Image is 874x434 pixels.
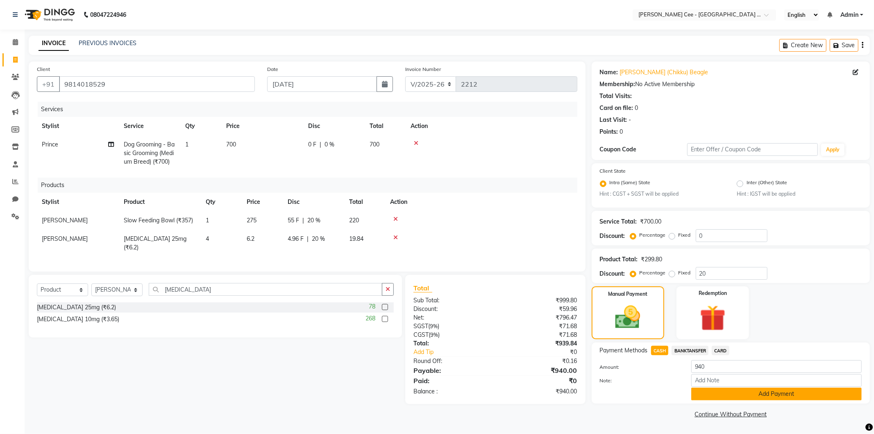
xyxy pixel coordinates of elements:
label: Inter (Other) State [747,179,787,189]
div: ( ) [407,322,495,331]
div: ₹0.16 [495,357,583,365]
div: Discount: [407,305,495,313]
div: Products [38,178,583,193]
label: Percentage [640,231,666,239]
div: Balance : [407,387,495,396]
label: Client State [600,167,626,175]
th: Product [119,193,201,211]
label: Manual Payment [608,290,647,298]
label: Fixed [679,269,691,276]
span: 0 % [325,140,334,149]
th: Total [344,193,385,211]
div: [MEDICAL_DATA] 25mg (₹6.2) [37,303,116,312]
div: Paid: [407,376,495,386]
small: Hint : CGST + SGST will be applied [600,190,725,198]
a: [PERSON_NAME] (Chikku) Beagle [620,68,708,77]
span: 0 F [308,140,316,149]
div: Net: [407,313,495,322]
div: ₹700.00 [640,217,662,226]
span: 700 [226,141,236,148]
span: Dog Grooming - Basic Grooming (Medium Breed) (₹700) [124,141,175,165]
span: 20 % [307,216,320,225]
input: Amount [691,360,862,373]
input: Add Note [691,374,862,387]
label: Invoice Number [405,66,441,73]
div: ( ) [407,331,495,339]
img: _cash.svg [607,303,648,332]
span: CARD [712,346,729,355]
span: 700 [370,141,379,148]
div: ₹940.00 [495,365,583,375]
span: 55 F [288,216,299,225]
a: Continue Without Payment [593,410,868,419]
span: 4.96 F [288,235,304,243]
input: Search by Name/Mobile/Email/Code [59,76,255,92]
span: BANKTANSFER [672,346,708,355]
a: INVOICE [39,36,69,51]
span: 220 [349,217,359,224]
label: Fixed [679,231,691,239]
div: 0 [635,104,638,112]
div: [MEDICAL_DATA] 10mg (₹3.65) [37,315,119,324]
div: Coupon Code [600,145,687,154]
label: Date [267,66,278,73]
label: Client [37,66,50,73]
div: ₹999.80 [495,296,583,305]
div: ₹299.80 [641,255,663,264]
div: Membership: [600,80,636,89]
a: Add Tip [407,348,510,356]
span: 20 % [312,235,325,243]
div: Services [38,102,583,117]
div: Round Off: [407,357,495,365]
input: Enter Offer / Coupon Code [687,143,818,156]
span: Total [413,284,432,292]
div: ₹940.00 [495,387,583,396]
th: Price [242,193,283,211]
span: 78 [369,302,375,311]
div: ₹71.68 [495,322,583,331]
span: 9% [430,331,438,338]
div: - [629,116,631,124]
div: Last Visit: [600,116,627,124]
div: ₹0 [510,348,583,356]
th: Stylist [37,193,119,211]
span: SGST [413,322,428,330]
label: Note: [594,377,685,384]
div: ₹796.47 [495,313,583,322]
span: 1 [206,217,209,224]
img: _gift.svg [692,302,734,334]
th: Action [406,117,577,135]
div: Discount: [600,232,625,240]
div: Product Total: [600,255,638,264]
span: [MEDICAL_DATA] 25mg (₹6.2) [124,235,186,251]
span: 268 [365,314,375,323]
span: 9% [430,323,438,329]
span: Payment Methods [600,346,648,355]
th: Disc [283,193,344,211]
div: Payable: [407,365,495,375]
div: ₹939.84 [495,339,583,348]
label: Amount: [594,363,685,371]
button: Add Payment [691,388,862,400]
div: 0 [620,128,623,136]
span: Prince [42,141,58,148]
label: Intra (Same) State [610,179,651,189]
span: 275 [247,217,257,224]
div: ₹0 [495,376,583,386]
div: Total Visits: [600,92,632,101]
small: Hint : IGST will be applied [737,190,862,198]
div: ₹71.68 [495,331,583,339]
div: Name: [600,68,618,77]
div: Discount: [600,270,625,278]
span: 19.84 [349,235,363,242]
span: 1 [185,141,188,148]
div: Service Total: [600,217,637,226]
b: 08047224946 [90,3,126,26]
button: Create New [779,39,826,52]
th: Action [385,193,577,211]
th: Qty [180,117,221,135]
button: +91 [37,76,60,92]
span: Admin [840,11,858,19]
span: | [307,235,309,243]
a: PREVIOUS INVOICES [79,39,136,47]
